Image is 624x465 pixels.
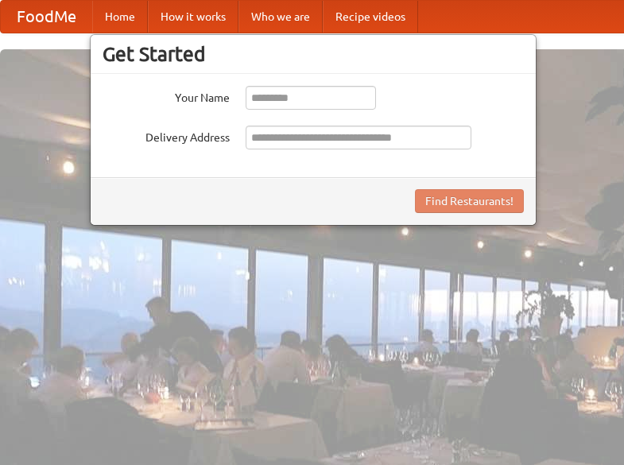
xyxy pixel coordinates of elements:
[92,1,148,33] a: Home
[103,86,230,106] label: Your Name
[103,42,524,66] h3: Get Started
[148,1,238,33] a: How it works
[103,126,230,145] label: Delivery Address
[415,189,524,213] button: Find Restaurants!
[238,1,323,33] a: Who we are
[323,1,418,33] a: Recipe videos
[1,1,92,33] a: FoodMe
